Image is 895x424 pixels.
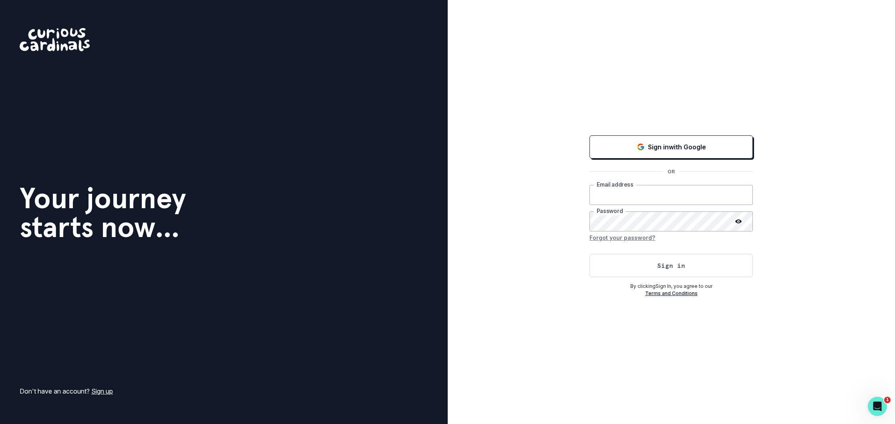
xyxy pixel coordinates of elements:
button: Forgot your password? [589,231,655,244]
p: OR [663,168,680,175]
p: By clicking Sign In , you agree to our [589,283,753,290]
a: Sign up [91,387,113,395]
a: Terms and Conditions [645,290,698,296]
span: 1 [884,397,891,403]
button: Sign in [589,254,753,277]
h1: Your journey starts now... [20,184,186,241]
button: Sign in with Google (GSuite) [589,135,753,159]
img: Curious Cardinals Logo [20,28,90,51]
p: Don't have an account? [20,386,113,396]
iframe: Intercom live chat [868,397,887,416]
p: Sign in with Google [648,142,706,152]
